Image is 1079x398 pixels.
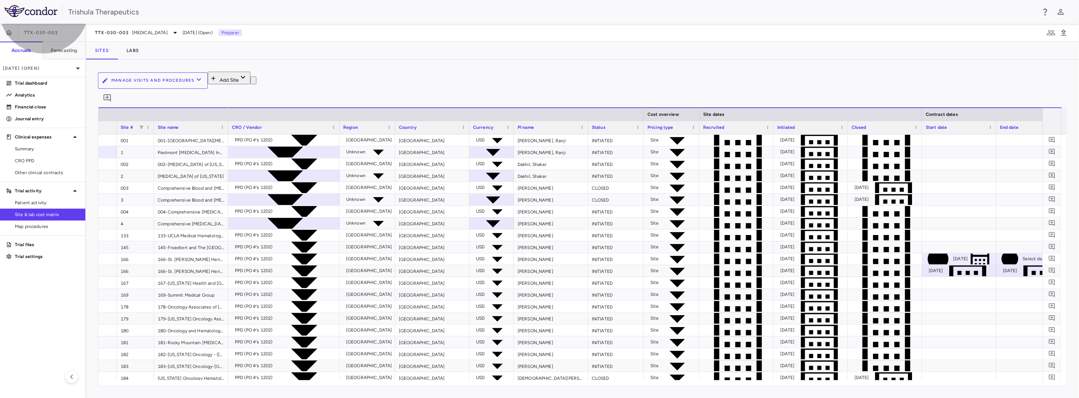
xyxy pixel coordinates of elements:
[647,112,679,117] span: Cost overview
[235,324,273,336] div: PPD (PO #'s 1202)
[154,134,228,146] div: 001-[GEOGRAPHIC_DATA][MEDICAL_DATA] -[STREET_ADDRESS][PERSON_NAME]
[650,312,659,324] div: Site
[650,300,659,312] div: Site
[117,313,154,324] div: 179
[346,265,392,277] div: [GEOGRAPHIC_DATA]
[346,158,392,170] div: [GEOGRAPHIC_DATA]
[346,288,392,300] div: [GEOGRAPHIC_DATA]
[12,47,31,54] h6: Accruals
[1047,373,1057,383] button: Add comment
[117,158,154,170] div: 002
[15,187,70,194] p: Trial activity
[588,170,644,182] div: INITIATED
[121,125,133,130] span: Site #
[235,241,273,253] div: PPD (PO #'s 1202)
[232,125,262,130] span: CRO / Vendor
[117,277,154,288] div: 167
[780,241,795,253] div: [DATE]
[780,336,795,348] div: [DATE]
[650,288,659,300] div: Site
[588,158,644,170] div: INITIATED
[346,205,392,217] div: [GEOGRAPHIC_DATA]
[103,94,112,102] svg: Add comment
[395,348,469,360] div: [GEOGRAPHIC_DATA]
[1049,327,1056,334] svg: Add comment
[395,182,469,193] div: [GEOGRAPHIC_DATA]
[780,265,795,277] div: [DATE]
[588,360,644,372] div: INITIATED
[592,125,606,130] span: Status
[3,65,73,72] p: [DATE] (Open)
[780,277,795,288] div: [DATE]
[647,125,673,130] span: Pricing type
[1049,137,1056,144] svg: Add comment
[1049,196,1056,203] svg: Add comment
[154,253,228,265] div: 166-St. [PERSON_NAME] Heritage Healthcare
[154,348,228,360] div: 182-[US_STATE] Oncology - ([PERSON_NAME]-[STREET_ADDRESS][PERSON_NAME]) - USOR
[1047,135,1057,145] button: Add comment
[117,170,154,182] div: 2
[346,300,392,312] div: [GEOGRAPHIC_DATA]
[588,206,644,217] div: INITIATED
[780,229,795,241] div: [DATE]
[780,360,795,372] div: [DATE]
[588,301,644,312] div: INITIATED
[1049,184,1056,191] svg: Add comment
[346,372,392,384] div: [GEOGRAPHIC_DATA]
[235,336,273,348] div: PPD (PO #'s 1202)
[588,277,644,288] div: INITIATED
[154,206,228,217] div: 004-Comprehensive [MEDICAL_DATA] Centers of [US_STATE] - Viking Site
[395,336,469,348] div: [GEOGRAPHIC_DATA]
[1049,232,1056,239] svg: Add comment
[24,30,58,36] span: TTX-030-003
[476,253,485,265] div: USD
[346,134,392,146] div: [GEOGRAPHIC_DATA]
[15,223,79,230] span: Map procedures
[1047,278,1057,288] button: Add comment
[395,301,469,312] div: [GEOGRAPHIC_DATA]
[703,125,724,130] span: Recruited
[154,324,228,336] div: 180-Oncology and Hematology Associates of [GEOGRAPHIC_DATA][US_STATE] ([GEOGRAPHIC_DATA]) - USOR
[514,301,588,312] div: [PERSON_NAME]
[15,146,79,152] span: Summary
[1049,362,1056,369] svg: Add comment
[395,170,469,182] div: [GEOGRAPHIC_DATA]
[154,301,228,312] div: 178-Oncology Associates of [US_STATE], P.C.
[588,253,644,265] div: INITIATED
[154,218,228,229] div: Comprehensive [MEDICAL_DATA] Centers of [US_STATE] - Viking Site
[780,146,795,158] div: [DATE]
[1047,337,1057,347] button: Add comment
[588,348,644,360] div: INITIATED
[15,80,79,87] p: Trial dashboard
[346,348,392,360] div: [GEOGRAPHIC_DATA]
[780,205,795,217] div: [DATE]
[1047,361,1057,371] button: Add comment
[514,241,588,253] div: [PERSON_NAME]
[476,265,485,277] div: USD
[15,104,79,110] p: Financial close
[343,125,358,130] span: Region
[219,29,242,36] p: Preparer
[588,134,644,146] div: INITIATED
[476,288,485,300] div: USD
[154,372,228,384] div: [US_STATE] Oncology Hematology, P.A.
[1049,339,1056,346] svg: Add comment
[514,336,588,348] div: [PERSON_NAME]
[514,360,588,372] div: [PERSON_NAME]
[514,313,588,324] div: [PERSON_NAME]
[780,312,795,324] div: [DATE]
[588,336,644,348] div: INITIATED
[588,241,644,253] div: INITIATED
[518,125,534,130] span: PI name
[117,289,154,300] div: 169
[118,42,148,59] button: Labs
[235,158,273,170] div: PPD (PO #'s 1202)
[926,254,993,264] span: This is the current site contract.
[183,29,213,36] span: [DATE] (Open)
[346,312,392,324] div: [GEOGRAPHIC_DATA]
[588,313,644,324] div: INITIATED
[514,170,588,182] div: Dakhil, Shaker
[1049,255,1056,262] svg: Add comment
[346,193,365,205] div: Unknown
[235,288,273,300] div: PPD (PO #'s 1202)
